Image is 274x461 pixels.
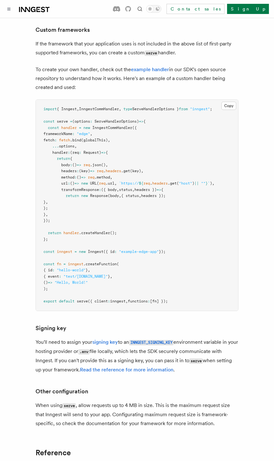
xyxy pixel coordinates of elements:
[52,268,55,272] span: :
[210,107,212,111] span: ;
[81,175,86,180] span: =>
[43,206,48,210] span: };
[101,163,106,167] span: ()
[208,181,210,186] span: `
[159,249,166,254] span: });
[119,187,132,192] span: status
[177,181,179,186] span: (
[77,132,90,136] span: "edge"
[139,181,143,186] span: ${
[126,299,128,303] span: ,
[43,268,52,272] span: { id
[194,181,199,186] span: ||
[36,39,238,58] p: If the framework that your application uses is not included in the above list of first-party supp...
[110,175,112,180] span: ,
[80,367,173,373] a: Read the reference for more information
[132,125,137,130] span: ({
[106,181,114,186] span: .url
[136,5,144,13] button: Find something...
[83,163,90,167] span: req
[61,175,75,180] span: method
[36,25,90,34] a: Custom frameworks
[46,200,48,204] span: ,
[61,187,99,192] span: transformResponse
[79,125,81,130] span: =
[36,338,238,374] p: You'll need to assign your to an environment variable in your hosting provider or file locally, w...
[114,181,117,186] span: ,
[137,119,139,124] span: )
[101,150,106,155] span: =>
[132,187,134,192] span: ,
[59,299,75,303] span: default
[57,249,72,254] span: inngest
[101,187,117,192] span: ({ body
[88,249,103,254] span: Inngest
[70,150,79,155] span: (req
[132,107,179,111] span: ServeHandlerOptions }
[43,262,55,266] span: const
[78,349,89,355] code: .env
[83,125,90,130] span: new
[43,287,48,291] span: );
[129,339,173,345] a: INNGEST_SIGNING_KEY
[70,163,72,167] span: :
[36,65,238,92] p: To create your own handler, check out the in our SDK's open source repository to understand how i...
[36,401,238,428] p: When using , allow requests up to 4 MB in size. This is the maximum request size that Inngest wil...
[103,169,106,173] span: .
[97,181,99,186] span: (
[134,187,157,192] span: headers })
[43,299,57,303] span: export
[43,237,48,241] span: };
[68,181,70,186] span: :
[57,156,70,161] span: return
[121,193,139,198] span: { status
[75,175,77,180] span: :
[70,181,75,186] span: ()
[57,262,61,266] span: fn
[97,169,103,173] span: req
[77,299,88,303] span: serve
[168,181,177,186] span: .get
[146,5,161,13] button: Toggle dark mode
[117,187,119,192] span: ,
[61,169,77,173] span: headers
[106,150,108,155] span: {
[55,280,88,285] span: "Hello, World!"
[75,181,79,186] span: =>
[55,138,57,142] span: :
[121,169,130,173] span: .get
[110,231,117,235] span: ();
[210,181,212,186] span: )
[99,181,106,186] span: req
[79,169,90,173] span: (key)
[119,193,121,198] span: ,
[5,5,13,13] button: Toggle navigation
[61,125,77,130] span: handler
[59,144,75,148] span: options
[108,193,119,198] span: (body
[46,212,48,217] span: ,
[70,138,81,142] span: .bind
[205,181,208,186] span: }
[63,262,66,266] span: =
[108,274,110,279] span: }
[106,163,108,167] span: ,
[108,138,110,142] span: ,
[192,181,194,186] span: )
[43,280,48,285] span: ()
[90,169,95,173] span: =>
[59,274,61,279] span: :
[103,249,114,254] span: ({ id
[95,175,110,180] span: .method
[79,231,110,235] span: .createHandler
[143,181,150,186] span: req
[72,163,77,167] span: ()
[110,299,126,303] span: inngest
[83,262,117,266] span: .createFunction
[130,169,141,173] span: (key)
[110,274,112,279] span: ,
[88,175,95,180] span: req
[79,107,119,111] span: InngestCommHandler
[43,200,46,204] span: }
[227,4,269,14] a: Sign Up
